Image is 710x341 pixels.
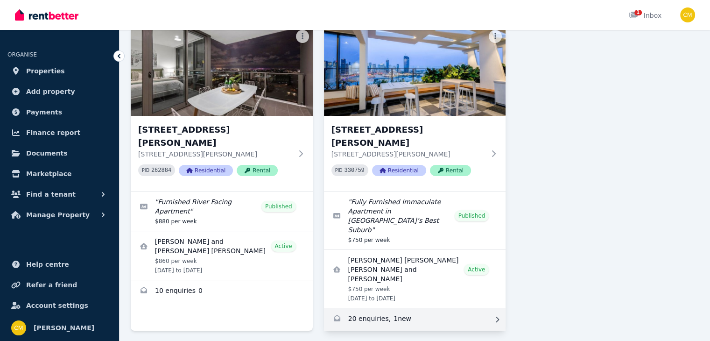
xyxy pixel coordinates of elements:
[344,167,365,174] code: 330759
[7,164,112,183] a: Marketplace
[7,123,112,142] a: Finance report
[26,107,62,118] span: Payments
[489,30,502,43] button: More options
[331,149,485,159] p: [STREET_ADDRESS][PERSON_NAME]
[11,320,26,335] img: Chantelle Martin
[131,192,313,231] a: Edit listing: Furnished River Facing Apartment
[372,165,426,176] span: Residential
[430,165,471,176] span: Rental
[26,127,80,138] span: Finance report
[26,86,75,97] span: Add property
[7,296,112,315] a: Account settings
[26,279,77,291] span: Refer a friend
[629,11,661,20] div: Inbox
[634,10,642,15] span: 1
[324,308,506,331] a: Enquiries for 1303/49 Cordelia Street, South Brisbane
[237,165,278,176] span: Rental
[7,276,112,294] a: Refer a friend
[34,322,94,334] span: [PERSON_NAME]
[7,185,112,204] button: Find a tenant
[138,149,292,159] p: [STREET_ADDRESS][PERSON_NAME]
[324,250,506,308] a: View details for Rachel Emma Louise Cole and Liam Michael Cannon
[26,209,90,220] span: Manage Property
[7,103,112,121] a: Payments
[7,62,112,80] a: Properties
[151,167,171,174] code: 262884
[26,259,69,270] span: Help centre
[7,255,112,274] a: Help centre
[131,280,313,303] a: Enquiries for 1010/37 Mayne Road, Bowen Hills
[138,123,292,149] h3: [STREET_ADDRESS][PERSON_NAME]
[335,168,343,173] small: PID
[26,168,71,179] span: Marketplace
[131,26,313,191] a: 1010/37 Mayne Road, Bowen Hills[STREET_ADDRESS][PERSON_NAME][STREET_ADDRESS][PERSON_NAME]PID 2628...
[324,26,506,191] a: 1303/49 Cordelia Street, South Brisbane[STREET_ADDRESS][PERSON_NAME][STREET_ADDRESS][PERSON_NAME]...
[324,192,506,249] a: Edit listing: Fully Furnished Immaculate Apartment in Brisbane’s Best Suburb
[7,82,112,101] a: Add property
[179,165,233,176] span: Residential
[331,123,485,149] h3: [STREET_ADDRESS][PERSON_NAME]
[324,26,506,116] img: 1303/49 Cordelia Street, South Brisbane
[131,231,313,280] a: View details for Katriona Allen and Connor Moriarty
[131,26,313,116] img: 1010/37 Mayne Road, Bowen Hills
[26,65,65,77] span: Properties
[7,51,37,58] span: ORGANISE
[26,300,88,311] span: Account settings
[142,168,149,173] small: PID
[26,189,76,200] span: Find a tenant
[7,144,112,163] a: Documents
[7,206,112,224] button: Manage Property
[15,8,78,22] img: RentBetter
[26,148,68,159] span: Documents
[680,7,695,22] img: Chantelle Martin
[296,30,309,43] button: More options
